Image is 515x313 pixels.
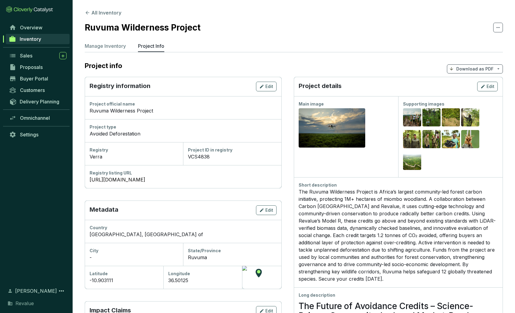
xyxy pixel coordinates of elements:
[403,101,498,107] div: Supporting images
[6,113,70,123] a: Omnichannel
[85,21,201,34] h2: Ruvuma Wilderness Project
[20,36,41,42] span: Inventory
[20,76,48,82] span: Buyer Portal
[90,231,277,238] div: [GEOGRAPHIC_DATA], [GEOGRAPHIC_DATA] of
[90,147,178,153] div: Registry
[477,82,498,91] button: Edit
[85,42,126,50] p: Manage Inventory
[6,85,70,95] a: Customers
[6,22,70,33] a: Overview
[20,99,59,105] span: Delivery Planning
[299,182,498,188] div: Short description
[85,62,128,70] h2: Project info
[456,66,494,72] p: Download as PDF
[90,101,277,107] div: Project official name
[20,87,45,93] span: Customers
[6,34,70,44] a: Inventory
[90,107,277,114] div: Ruvuma Wilderness Project
[487,83,494,90] span: Edit
[299,101,393,107] div: Main image
[6,51,70,61] a: Sales
[90,153,178,160] div: Verra
[138,42,164,50] p: Project Info
[188,248,277,254] div: State/Province
[6,73,70,84] a: Buyer Portal
[90,205,118,215] p: Metadata
[90,124,277,130] div: Project type
[256,205,277,215] button: Edit
[90,254,178,261] div: -
[299,82,342,91] p: Project details
[90,170,277,176] div: Registry listing URL
[15,287,57,295] span: [PERSON_NAME]
[188,254,277,261] div: Ruvuma
[168,271,237,277] div: Longitude
[188,147,277,153] div: Project ID in registry
[265,83,273,90] span: Edit
[6,129,70,140] a: Settings
[299,188,498,282] div: The Ruvuma Wilderness Project is Africa’s largest community-led forest carbon initiative, protect...
[90,248,178,254] div: City
[6,96,70,106] a: Delivery Planning
[90,82,150,91] p: Registry information
[265,207,273,213] span: Edit
[168,277,237,284] div: 36.50125
[90,225,277,231] div: Country
[20,64,43,70] span: Proposals
[188,153,277,160] div: VCS4838
[256,82,277,91] button: Edit
[90,176,277,183] a: [URL][DOMAIN_NAME]
[299,292,498,298] div: Long description
[90,130,277,137] div: Avoided Deforestation
[20,24,42,31] span: Overview
[6,62,70,72] a: Proposals
[90,271,159,277] div: Latitude
[85,9,121,16] button: All Inventory
[90,277,159,284] div: -10.903111
[20,53,32,59] span: Sales
[20,132,38,138] span: Settings
[20,115,50,121] span: Omnichannel
[15,300,34,307] span: Revalue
